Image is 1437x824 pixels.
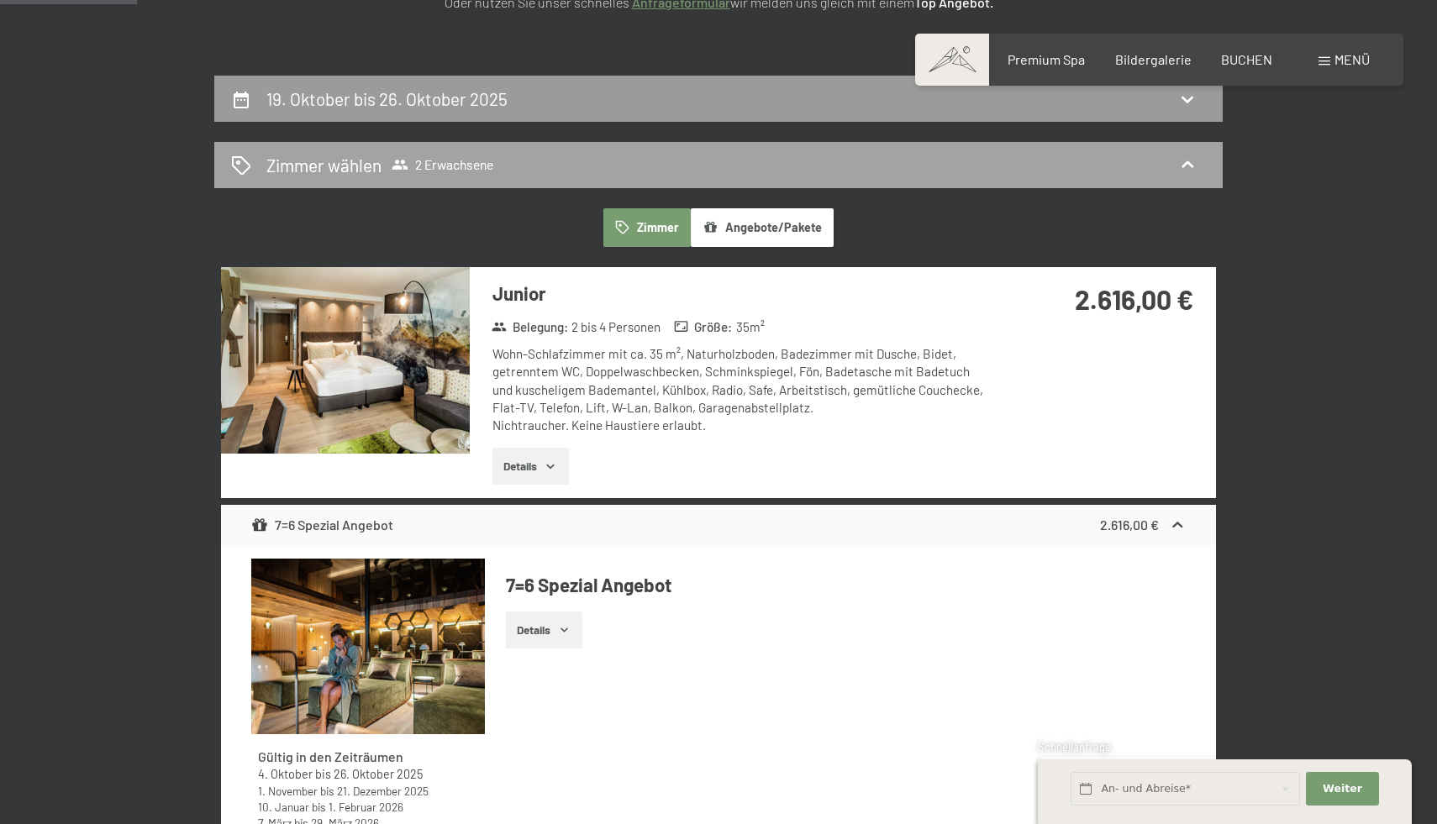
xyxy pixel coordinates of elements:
[329,800,403,814] time: 01.02.2026
[258,783,478,799] div: bis
[258,799,478,815] div: bis
[251,515,394,535] div: 7=6 Spezial Angebot
[221,267,470,454] img: mss_renderimg.php
[1306,772,1378,806] button: Weiter
[1008,51,1085,67] a: Premium Spa
[266,88,508,109] h2: 19. Oktober bis 26. Oktober 2025
[1100,517,1159,533] strong: 2.616,00 €
[571,318,661,336] span: 2 bis 4 Personen
[334,767,423,781] time: 26.10.2025
[492,318,568,336] strong: Belegung :
[506,611,582,648] button: Details
[674,318,733,336] strong: Größe :
[1323,781,1362,796] span: Weiter
[1221,51,1272,67] a: BUCHEN
[221,505,1216,545] div: 7=6 Spezial Angebot2.616,00 €
[337,784,429,798] time: 21.12.2025
[258,767,313,781] time: 04.10.2025
[736,318,765,336] span: 35 m²
[258,748,403,764] strong: Gültig in den Zeiträumen
[1038,740,1111,753] span: Schnellanfrage
[691,208,834,247] button: Angebote/Pakete
[266,153,382,177] h2: Zimmer wählen
[492,345,992,434] div: Wohn-Schlafzimmer mit ca. 35 m², Naturholzboden, Badezimmer mit Dusche, Bidet, getrenntem WC, Dop...
[258,784,318,798] time: 01.11.2025
[1075,283,1193,315] strong: 2.616,00 €
[258,766,478,783] div: bis
[492,281,992,307] h3: Junior
[251,559,485,734] img: mss_renderimg.php
[506,572,1187,598] h4: 7=6 Spezial Angebot
[492,448,569,485] button: Details
[1115,51,1192,67] a: Bildergalerie
[392,156,493,173] span: 2 Erwachsene
[603,208,691,247] button: Zimmer
[1334,51,1370,67] span: Menü
[258,800,309,814] time: 10.01.2026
